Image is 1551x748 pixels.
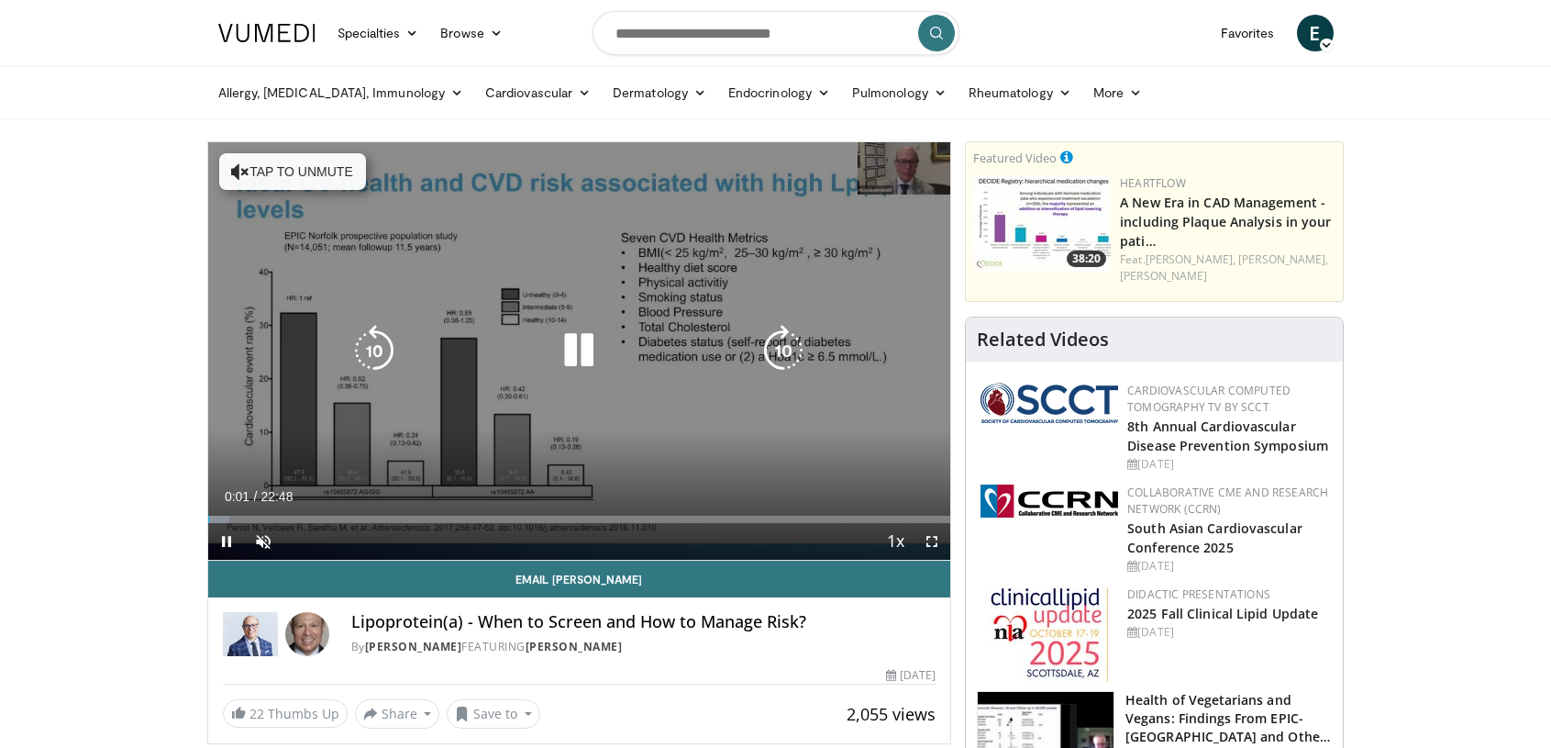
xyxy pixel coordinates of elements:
button: Save to [447,699,540,729]
img: Dr. Robert S. Rosenson [223,612,278,656]
a: [PERSON_NAME] [365,639,462,654]
button: Unmute [245,523,282,560]
a: Cardiovascular Computed Tomography TV by SCCT [1127,383,1291,415]
span: / [254,489,258,504]
div: Didactic Presentations [1127,586,1328,603]
button: Pause [208,523,245,560]
span: 38:20 [1067,251,1106,267]
a: Favorites [1210,15,1286,51]
div: Feat. [1120,251,1335,285]
button: Share [355,699,440,729]
img: d65bce67-f81a-47c5-b47d-7b8806b59ca8.jpg.150x105_q85_autocrop_double_scale_upscale_version-0.2.jpg [991,586,1109,683]
a: 2025 Fall Clinical Lipid Update [1127,605,1318,622]
a: 38:20 [973,175,1111,272]
button: Tap to unmute [219,153,366,190]
div: [DATE] [1127,558,1328,575]
a: [PERSON_NAME] [1120,268,1207,284]
a: 22 Thumbs Up [223,699,348,728]
input: Search topics, interventions [593,11,959,55]
div: [DATE] [1127,456,1328,473]
h4: Lipoprotein(a) - When to Screen and How to Manage Risk? [351,612,936,632]
a: Heartflow [1120,175,1186,191]
img: 738d0e2d-290f-4d89-8861-908fb8b721dc.150x105_q85_crop-smart_upscale.jpg [973,175,1111,272]
a: Rheumatology [958,74,1082,111]
a: Collaborative CME and Research Network (CCRN) [1127,485,1328,517]
button: Fullscreen [914,523,950,560]
div: [DATE] [1127,624,1328,641]
a: More [1082,74,1153,111]
small: Featured Video [973,150,1057,166]
img: Avatar [285,612,329,656]
a: Endocrinology [717,74,841,111]
a: E [1297,15,1334,51]
img: a04ee3ba-8487-4636-b0fb-5e8d268f3737.png.150x105_q85_autocrop_double_scale_upscale_version-0.2.png [980,485,1118,518]
a: [PERSON_NAME], [1146,251,1235,267]
span: 22 [249,705,264,722]
a: A New Era in CAD Management - including Plaque Analysis in your pati… [1120,194,1331,250]
a: [PERSON_NAME] [526,639,623,654]
a: Specialties [327,15,430,51]
img: 51a70120-4f25-49cc-93a4-67582377e75f.png.150x105_q85_autocrop_double_scale_upscale_version-0.2.png [980,383,1118,423]
div: By FEATURING [351,639,936,655]
span: 0:01 [225,489,249,504]
a: [PERSON_NAME], [1238,251,1328,267]
h3: Health of Vegetarians and Vegans: Findings From EPIC-[GEOGRAPHIC_DATA] and Othe… [1125,691,1332,746]
a: Email [PERSON_NAME] [208,561,951,597]
div: Progress Bar [208,516,951,523]
h4: Related Videos [977,329,1109,351]
div: [DATE] [886,667,936,684]
a: Cardiovascular [474,74,602,111]
span: 22:48 [260,489,293,504]
button: Playback Rate [877,523,914,560]
span: 2,055 views [847,703,936,725]
a: 8th Annual Cardiovascular Disease Prevention Symposium [1127,418,1328,454]
video-js: Video Player [208,142,951,561]
a: South Asian Cardiovascular Conference 2025 [1127,519,1302,556]
a: Pulmonology [841,74,958,111]
a: Allergy, [MEDICAL_DATA], Immunology [207,74,475,111]
img: VuMedi Logo [218,24,316,42]
a: Browse [429,15,514,51]
a: Dermatology [602,74,717,111]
